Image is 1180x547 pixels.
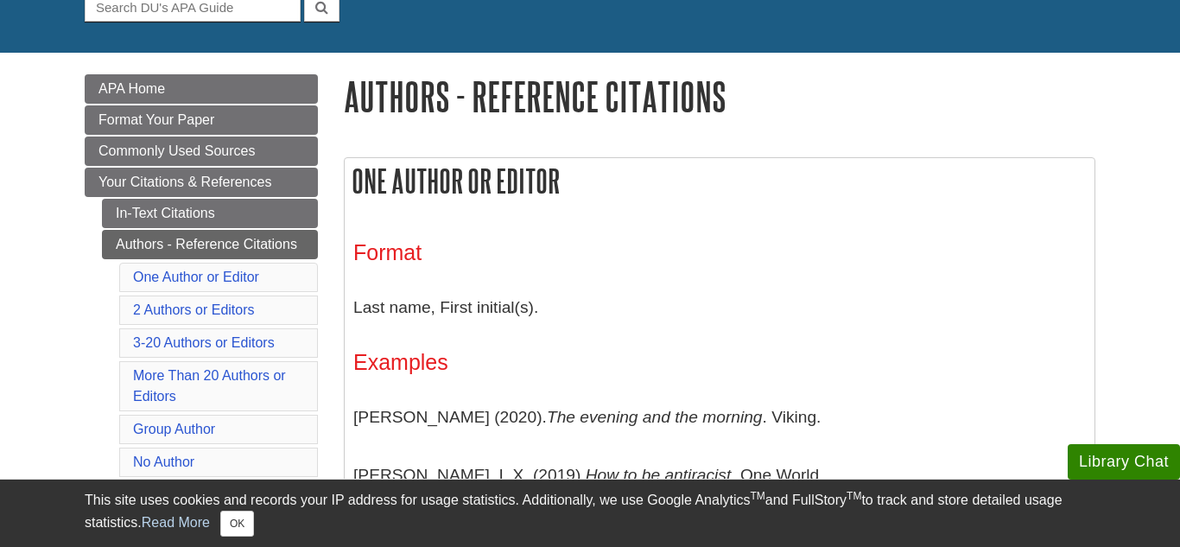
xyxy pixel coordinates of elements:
[586,466,732,484] i: How to be antiracist
[353,392,1086,442] p: [PERSON_NAME] (2020). . Viking.
[344,74,1095,118] h1: Authors - Reference Citations
[102,199,318,228] a: In-Text Citations
[750,490,764,502] sup: TM
[133,368,286,404] a: More Than 20 Authors or Editors
[85,74,318,104] a: APA Home
[85,137,318,166] a: Commonly Used Sources
[353,283,1086,333] p: Last name, First initial(s).
[102,230,318,259] a: Authors - Reference Citations
[98,175,271,189] span: Your Citations & References
[847,490,861,502] sup: TM
[1068,444,1180,480] button: Library Chat
[345,158,1094,204] h2: One Author or Editor
[142,515,210,530] a: Read More
[133,270,259,284] a: One Author or Editor
[98,112,214,127] span: Format Your Paper
[85,490,1095,537] div: This site uses cookies and records your IP address for usage statistics. Additionally, we use Goo...
[353,450,1086,500] p: [PERSON_NAME], I. X. (2019). . One World.
[98,81,165,96] span: APA Home
[133,455,194,469] a: No Author
[133,302,255,317] a: 2 Authors or Editors
[547,408,763,426] i: The evening and the morning
[353,350,1086,375] h3: Examples
[85,168,318,197] a: Your Citations & References
[133,335,275,350] a: 3-20 Authors or Editors
[353,240,1086,265] h3: Format
[133,422,215,436] a: Group Author
[98,143,255,158] span: Commonly Used Sources
[85,105,318,135] a: Format Your Paper
[220,511,254,537] button: Close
